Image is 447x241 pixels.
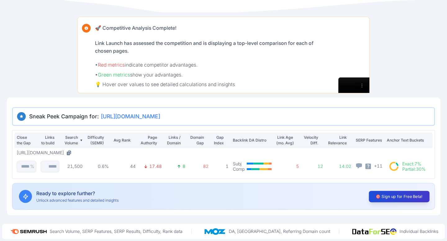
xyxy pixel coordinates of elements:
p: Comp [233,166,245,172]
p: 21,500 [64,164,83,169]
img: semrush_logo.573af308.png [9,226,50,237]
p: 14.02 [327,164,352,169]
p: Close the Gap [17,135,32,146]
p: Backlink DA Distro [233,138,272,143]
p: Subj [233,161,245,167]
span: Green metrics [98,72,130,78]
p: Exact : 7% [402,161,426,167]
p: Individual Backlinks [400,229,438,234]
img: data_for_seo_logo.e5120ddb.png [352,228,400,235]
p: Search Volume [64,135,78,146]
span: + 11 [374,163,382,169]
p: 44 [113,164,136,169]
p: 17.48 [149,164,162,169]
p: Page Authority [140,135,157,146]
p: 5 [276,164,299,169]
p: DA, [GEOGRAPHIC_DATA], Referring Domain count [229,229,330,234]
span: [URL][DOMAIN_NAME] [101,113,160,120]
p: • indicate competitor advantages. [95,61,321,69]
p: Anchor Text Buckets [387,138,430,143]
p: 8 [183,164,185,169]
p: 1 [213,164,228,169]
p: Domain Gap [190,135,204,146]
p: Avg Rank [113,138,131,143]
p: % [30,164,34,169]
p: 12 [303,164,323,169]
p: Partial : 30% [402,166,426,172]
button: [URL][DOMAIN_NAME] [17,150,74,156]
p: Ready to explore further? [36,190,119,198]
p: 🚀 Competitive Analysis Complete! [95,24,177,32]
p: Difficulty (SEMR) [87,135,104,146]
p: Unlock advanced features and detailed insights [36,198,119,203]
p: Velocity Diff. [303,135,318,146]
p: 0.6% [87,164,109,169]
p: Gap Index [213,135,224,146]
h3: Sneak Peek Campaign for: [17,112,430,121]
img: moz_logo.a3998d80.png [205,228,229,235]
p: Link Relevance [327,135,347,146]
p: Links to build [41,135,55,146]
p: Link Age (mo. Avg) [276,135,294,146]
p: SERP Features [356,138,382,143]
p: 💡 Hover over values to see detailed calculations and insights [95,81,321,89]
p: Links / Domain [166,135,181,146]
p: • show your advantages. [95,71,321,79]
p: Search Volume, SERP Features, SERP Results, Difficulty, Rank data [50,229,183,234]
span: Red metrics [98,62,125,68]
p: Link Launch has assessed the competition and is displaying a top-level comparison for each of cho... [95,40,321,55]
p: 82 [190,164,209,169]
button: 🎯 Sign up for Free Beta! [369,191,429,202]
